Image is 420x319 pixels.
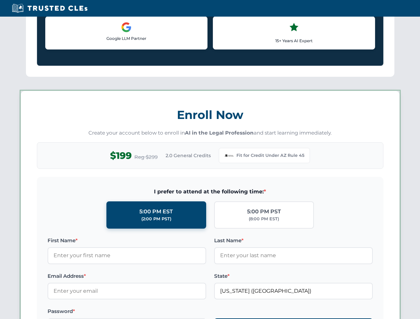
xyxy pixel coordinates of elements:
img: Trusted CLEs [10,3,89,13]
input: Arizona (AZ) [214,283,373,299]
p: Google LLM Partner [51,35,202,42]
label: Email Address [48,272,206,280]
label: State [214,272,373,280]
span: 2.0 General Credits [166,152,211,159]
div: 5:00 PM PST [247,207,281,216]
div: 5:00 PM EST [139,207,173,216]
input: Enter your last name [214,247,373,264]
input: Enter your email [48,283,206,299]
p: Create your account below to enroll in and start learning immediately. [37,129,383,137]
label: Password [48,307,206,315]
label: First Name [48,237,206,245]
div: (8:00 PM EST) [249,216,279,222]
h3: Enroll Now [37,104,383,125]
span: Fit for Credit Under AZ Rule 45 [236,152,304,159]
strong: AI in the Legal Profession [185,130,254,136]
img: Arizona Bar [224,151,234,160]
span: I prefer to attend at the following time: [48,187,373,196]
div: (2:00 PM PST) [141,216,171,222]
p: 15+ Years AI Expert [218,38,369,44]
img: Google [121,22,132,33]
span: Reg $299 [134,153,158,161]
input: Enter your first name [48,247,206,264]
label: Last Name [214,237,373,245]
span: $199 [110,148,132,163]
